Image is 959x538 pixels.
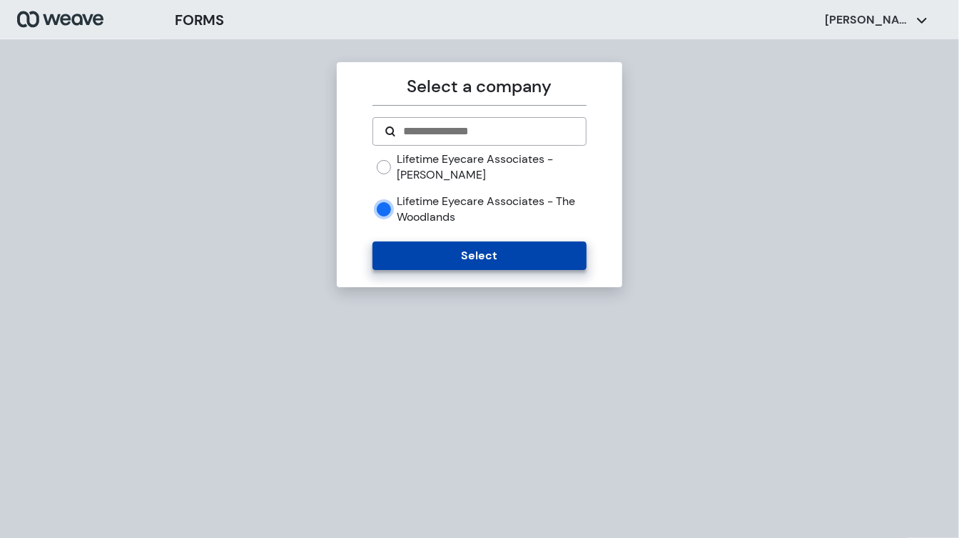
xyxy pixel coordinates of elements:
[372,241,586,270] button: Select
[175,9,224,31] h3: FORMS
[402,123,574,140] input: Search
[397,151,586,182] label: Lifetime Eyecare Associates - [PERSON_NAME]
[825,12,910,28] p: [PERSON_NAME]
[397,194,586,224] label: Lifetime Eyecare Associates - The Woodlands
[372,74,586,99] p: Select a company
